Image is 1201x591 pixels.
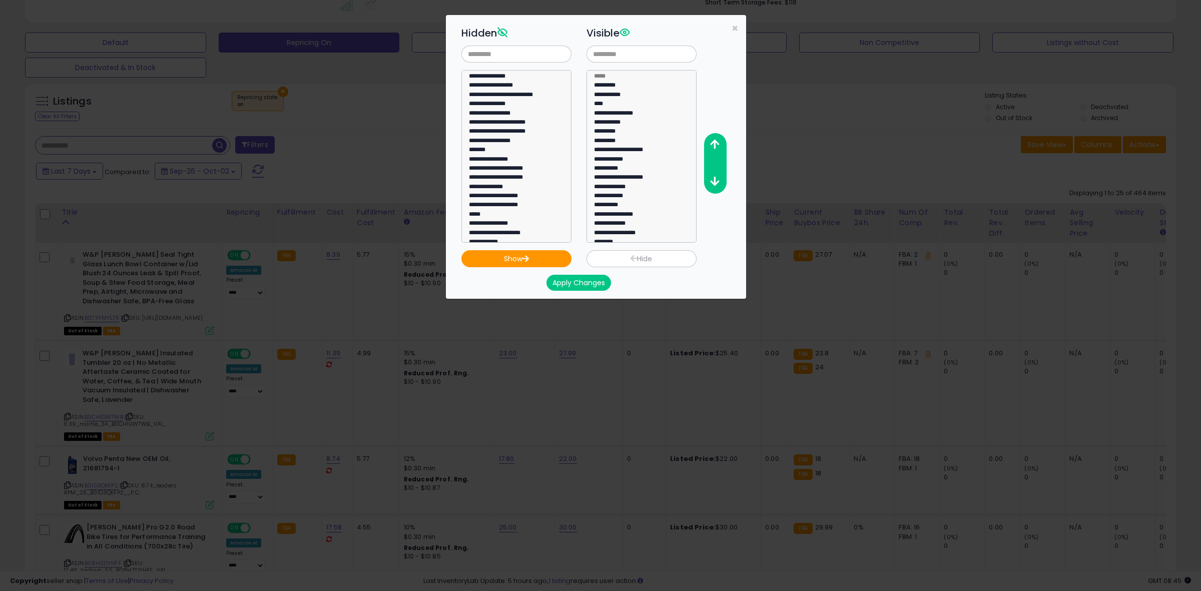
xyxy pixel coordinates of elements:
[732,21,738,36] span: ×
[586,250,697,267] button: Hide
[586,26,697,41] h3: Visible
[461,250,571,267] button: Show
[461,26,571,41] h3: Hidden
[546,275,611,291] button: Apply Changes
